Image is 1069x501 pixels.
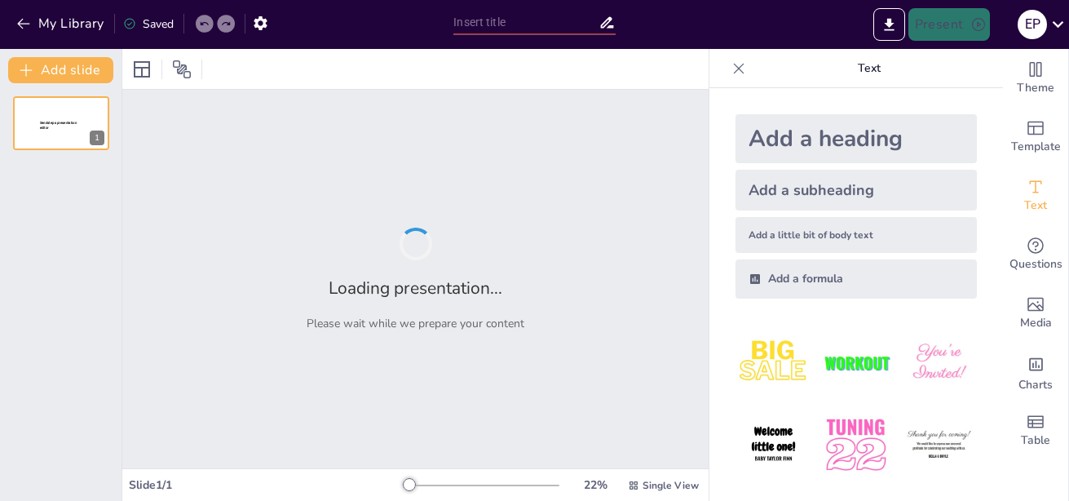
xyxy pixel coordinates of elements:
div: Add a table [1003,401,1068,460]
div: E P [1018,10,1047,39]
span: Charts [1018,376,1053,394]
div: Add a subheading [735,170,977,211]
button: Add slide [8,57,113,83]
div: Add charts and graphs [1003,343,1068,401]
div: Add a heading [735,114,977,163]
div: Add text boxes [1003,166,1068,225]
img: 1.jpeg [735,325,811,401]
span: Template [1011,138,1061,156]
button: Export to PowerPoint [873,8,905,41]
input: Insert title [453,11,599,34]
div: Layout [129,56,155,82]
span: Media [1020,314,1052,332]
span: Single View [643,479,699,492]
img: 6.jpeg [901,407,977,483]
img: 5.jpeg [818,407,894,483]
p: Please wait while we prepare your content [307,316,524,331]
div: Change the overall theme [1003,49,1068,108]
span: Questions [1009,255,1062,273]
div: Slide 1 / 1 [129,477,403,493]
button: Present [908,8,990,41]
p: Text [752,49,987,88]
img: 2.jpeg [818,325,894,401]
div: Add a formula [735,259,977,299]
span: Theme [1017,79,1054,97]
div: 22 % [576,477,615,493]
div: Saved [123,16,174,32]
div: Add images, graphics, shapes or video [1003,284,1068,343]
button: E P [1018,8,1047,41]
div: 1 [90,131,104,145]
span: Sendsteps presentation editor [40,121,77,130]
img: 4.jpeg [735,407,811,483]
h2: Loading presentation... [329,277,502,299]
div: Get real-time input from your audience [1003,225,1068,284]
div: Add ready made slides [1003,108,1068,166]
span: Position [172,60,192,79]
span: Text [1024,197,1047,215]
img: 3.jpeg [901,325,977,401]
span: Table [1021,432,1050,450]
div: Add a little bit of body text [735,217,977,253]
button: My Library [12,11,111,37]
div: 1 [13,96,109,150]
